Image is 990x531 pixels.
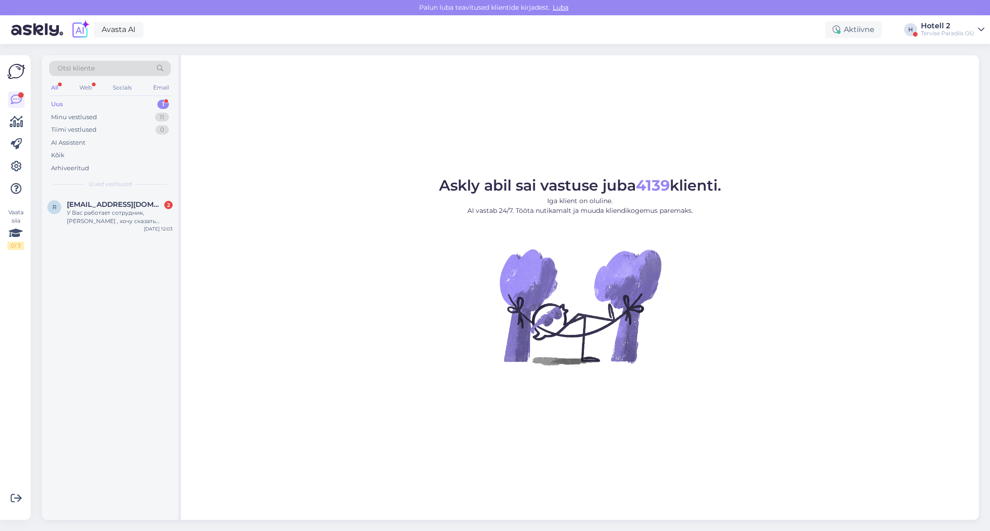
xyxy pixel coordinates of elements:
span: Askly abil sai vastuse juba klienti. [439,176,721,194]
div: Aktiivne [825,21,882,38]
span: r [52,204,57,211]
div: У Вас работает сотрудник,[PERSON_NAME] , хочу сказать спасибо, за таких хороших, внимательных сот... [67,209,173,225]
div: AI Assistent [51,138,85,147]
span: Otsi kliente [58,64,95,73]
div: 1 [157,100,169,109]
div: Email [151,82,171,94]
div: Web [78,82,94,94]
div: 11 [155,113,169,122]
a: Avasta AI [94,22,143,38]
div: 0 [155,125,169,134]
div: 2 [164,201,173,209]
div: All [49,82,60,94]
div: Vaata siia [7,208,24,250]
div: Kõik [51,151,65,160]
div: H [904,23,917,36]
img: Askly Logo [7,63,25,80]
div: Socials [111,82,134,94]
p: Iga klient on oluline. AI vastab 24/7. Tööta nutikamalt ja muuda kliendikogemus paremaks. [439,196,721,216]
div: [DATE] 12:03 [144,225,173,232]
div: Minu vestlused [51,113,97,122]
a: Hotell 2Tervise Paradiis OÜ [921,22,984,37]
span: rookmlrookml@gmail.com [67,200,163,209]
img: explore-ai [71,20,90,39]
b: 4139 [636,176,670,194]
div: Tervise Paradiis OÜ [921,30,974,37]
div: Tiimi vestlused [51,125,97,134]
div: Hotell 2 [921,22,974,30]
div: Uus [51,100,63,109]
img: No Chat active [497,223,664,390]
span: Luba [550,3,571,12]
div: Arhiveeritud [51,164,89,173]
div: 0 / 3 [7,242,24,250]
span: Uued vestlused [89,180,132,188]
